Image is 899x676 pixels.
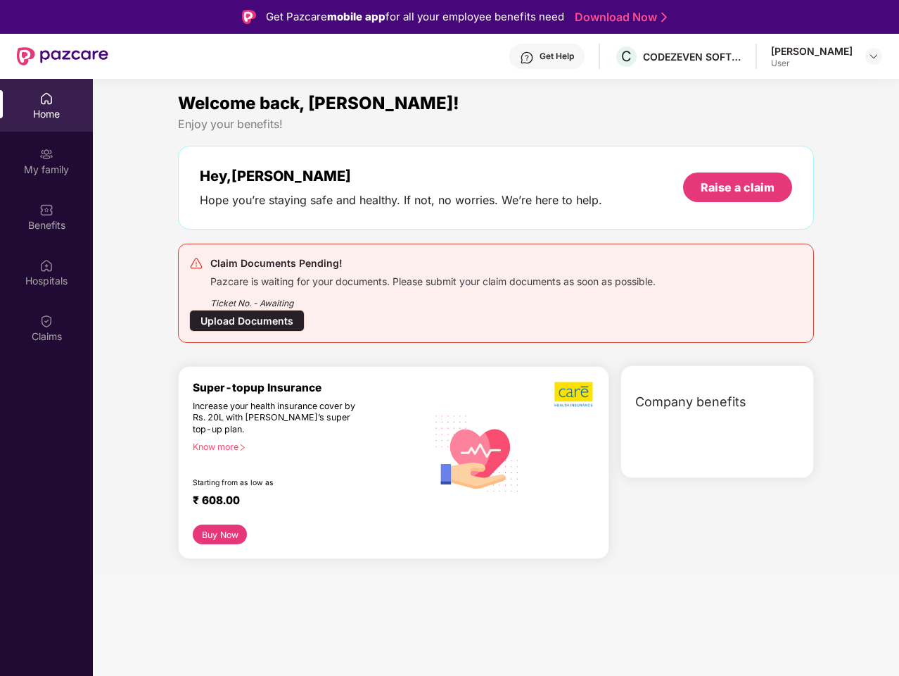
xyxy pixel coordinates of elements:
[266,8,564,25] div: Get Pazcare for all your employee benefits need
[210,272,656,288] div: Pazcare is waiting for your documents. Please submit your claim documents as soon as possible.
[771,44,853,58] div: [PERSON_NAME]
[200,193,602,208] div: Hope you’re staying safe and healthy. If not, no worries. We’re here to help.
[635,392,746,412] span: Company benefits
[39,314,53,328] img: svg+xml;base64,PHN2ZyBpZD0iQ2xhaW0iIHhtbG5zPSJodHRwOi8vd3d3LnczLm9yZy8yMDAwL3N2ZyIgd2lkdGg9IjIwIi...
[39,92,53,106] img: svg+xml;base64,PHN2ZyBpZD0iSG9tZSIgeG1sbnM9Imh0dHA6Ly93d3cudzMub3JnLzIwMDAvc3ZnIiB3aWR0aD0iMjAiIG...
[200,168,602,184] div: Hey, [PERSON_NAME]
[540,51,574,62] div: Get Help
[771,58,853,69] div: User
[575,10,663,25] a: Download Now
[193,525,247,544] button: Buy Now
[621,48,632,65] span: C
[39,147,53,161] img: svg+xml;base64,PHN2ZyB3aWR0aD0iMjAiIGhlaWdodD0iMjAiIHZpZXdCb3g9IjAgMCAyMCAyMCIgZmlsbD0ibm9uZSIgeG...
[701,180,774,195] div: Raise a claim
[193,381,427,394] div: Super-topup Insurance
[554,381,594,408] img: b5dec4f62d2307b9de63beb79f102df3.png
[189,310,305,332] div: Upload Documents
[193,442,419,451] div: Know more
[427,401,528,503] img: svg+xml;base64,PHN2ZyB4bWxucz0iaHR0cDovL3d3dy53My5vcmcvMjAwMC9zdmciIHhtbG5zOnhsaW5rPSJodHRwOi8vd3...
[643,50,741,63] div: CODEZEVEN SOFTWARE PRIVATE LIMITED
[193,478,367,488] div: Starting from as low as
[178,93,459,113] span: Welcome back, [PERSON_NAME]!
[210,255,656,272] div: Claim Documents Pending!
[39,203,53,217] img: svg+xml;base64,PHN2ZyBpZD0iQmVuZWZpdHMiIHhtbG5zPSJodHRwOi8vd3d3LnczLm9yZy8yMDAwL3N2ZyIgd2lkdGg9Ij...
[520,51,534,65] img: svg+xml;base64,PHN2ZyBpZD0iSGVscC0zMngzMiIgeG1sbnM9Imh0dHA6Ly93d3cudzMub3JnLzIwMDAvc3ZnIiB3aWR0aD...
[17,47,108,65] img: New Pazcare Logo
[242,10,256,24] img: Logo
[327,10,385,23] strong: mobile app
[189,256,203,270] img: svg+xml;base64,PHN2ZyB4bWxucz0iaHR0cDovL3d3dy53My5vcmcvMjAwMC9zdmciIHdpZHRoPSIyNCIgaGVpZ2h0PSIyNC...
[868,51,879,62] img: svg+xml;base64,PHN2ZyBpZD0iRHJvcGRvd24tMzJ4MzIiIHhtbG5zPSJodHRwOi8vd3d3LnczLm9yZy8yMDAwL3N2ZyIgd2...
[193,401,366,436] div: Increase your health insurance cover by Rs. 20L with [PERSON_NAME]’s super top-up plan.
[661,10,667,25] img: Stroke
[238,444,246,451] span: right
[193,494,413,511] div: ₹ 608.00
[39,258,53,273] img: svg+xml;base64,PHN2ZyBpZD0iSG9zcGl0YWxzIiB4bWxucz0iaHR0cDovL3d3dy53My5vcmcvMjAwMC9zdmciIHdpZHRoPS...
[210,288,656,310] div: Ticket No. - Awaiting
[178,117,814,132] div: Enjoy your benefits!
